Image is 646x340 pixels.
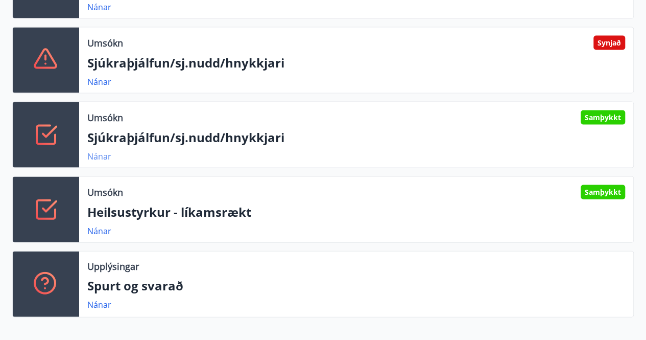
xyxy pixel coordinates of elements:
div: Samþykkt [581,110,625,125]
p: Heilsustyrkur - líkamsrækt [87,203,625,221]
a: Nánar [87,299,111,310]
p: Spurt og svarað [87,277,625,294]
a: Nánar [87,225,111,237]
div: Samþykkt [581,185,625,199]
p: Sjúkraþjálfun/sj.nudd/hnykkjari [87,129,625,146]
p: Umsókn [87,111,123,124]
p: Sjúkraþjálfun/sj.nudd/hnykkjari [87,54,625,72]
a: Nánar [87,76,111,87]
a: Nánar [87,2,111,13]
p: Upplýsingar [87,260,139,273]
p: Umsókn [87,36,123,50]
div: Synjað [593,36,625,50]
a: Nánar [87,151,111,162]
p: Umsókn [87,186,123,199]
